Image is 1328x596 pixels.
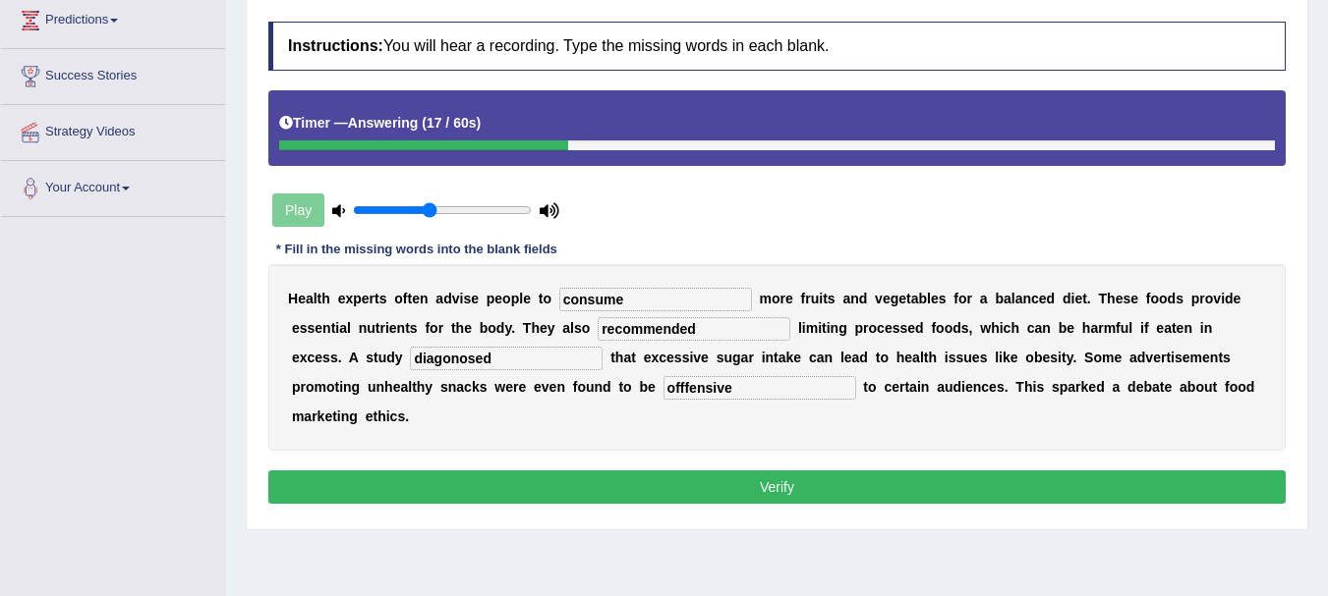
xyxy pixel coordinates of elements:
b: d [859,350,868,365]
b: i [1171,350,1175,365]
b: l [1128,320,1132,336]
input: blank [598,317,790,341]
b: c [809,350,817,365]
b: s [893,320,900,336]
b: o [488,320,496,336]
b: t [924,350,929,365]
b: e [1116,291,1124,306]
b: t [1082,291,1087,306]
b: d [386,350,395,365]
b: s [1175,350,1183,365]
button: Verify [268,470,1286,504]
b: s [410,320,418,336]
b: r [967,291,972,306]
b: e [412,291,420,306]
b: s [899,320,907,336]
b: g [732,350,741,365]
b: c [1027,320,1035,336]
b: e [1114,350,1122,365]
b: e [298,291,306,306]
b: h [991,320,1000,336]
b: l [314,291,318,306]
b: n [831,320,839,336]
b: s [949,350,956,365]
b: e [494,291,502,306]
b: n [825,350,834,365]
b: d [1047,291,1056,306]
b: n [1204,320,1213,336]
b: s [379,291,387,306]
input: blank [664,376,856,400]
b: a [1164,320,1172,336]
a: Your Account [1,161,225,210]
b: f [931,320,936,336]
b: e [1039,291,1047,306]
b: T [523,320,532,336]
b: n [1210,350,1219,365]
b: e [785,291,793,306]
b: u [378,350,387,365]
input: blank [410,347,603,370]
b: n [376,379,385,395]
b: e [898,291,906,306]
b: o [936,320,945,336]
b: r [1161,350,1166,365]
b: r [748,350,753,365]
b: e [315,350,322,365]
b: u [723,350,732,365]
b: g [891,291,899,306]
b: p [855,320,864,336]
b: c [659,350,666,365]
b: s [322,350,330,365]
b: b [1059,320,1068,336]
b: a [623,350,631,365]
b: h [1082,320,1091,336]
b: o [869,320,878,336]
b: ( [422,115,427,131]
b: l [927,291,931,306]
b: e [1074,291,1082,306]
b: e [1067,320,1074,336]
b: a [306,291,314,306]
b: . [511,320,515,336]
b: e [1177,320,1184,336]
b: . [1087,291,1091,306]
b: y [504,320,511,336]
b: a [852,350,860,365]
b: b [480,320,489,336]
b: e [471,291,479,306]
b: n [766,350,775,365]
b: r [1199,291,1204,306]
b: i [819,291,823,306]
b: p [292,379,301,395]
b: i [689,350,693,365]
b: a [912,350,920,365]
b: l [519,291,523,306]
b: r [370,291,375,306]
b: e [1202,350,1210,365]
b: a [1004,291,1011,306]
b: s [1176,291,1184,306]
b: d [1063,291,1071,306]
b: m [1102,350,1114,365]
b: o [543,291,551,306]
a: Strategy Videos [1,105,225,154]
b: o [326,379,335,395]
b: s [1223,350,1231,365]
b: w [980,320,991,336]
b: s [674,350,682,365]
b: t [631,350,636,365]
b: r [438,320,443,336]
b: a [1035,320,1043,336]
b: o [958,291,967,306]
b: Instructions: [288,37,383,54]
b: m [1190,350,1202,365]
b: a [842,291,850,306]
b: e [904,350,912,365]
b: i [802,320,806,336]
b: t [334,379,339,395]
b: y [1067,350,1073,365]
b: c [877,320,885,336]
b: c [307,350,315,365]
b: a [779,350,786,365]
